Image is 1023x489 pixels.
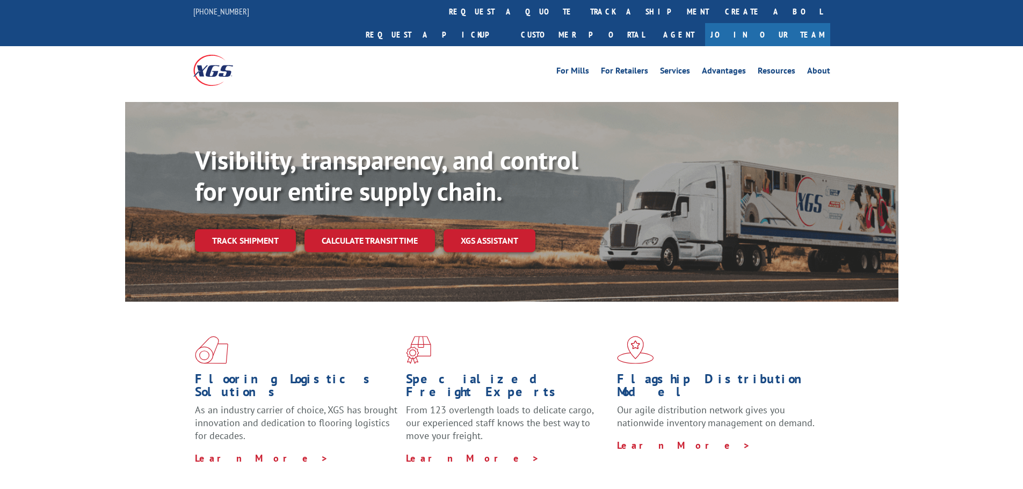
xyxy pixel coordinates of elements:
span: Our agile distribution network gives you nationwide inventory management on demand. [617,404,815,429]
a: Services [660,67,690,78]
h1: Flooring Logistics Solutions [195,373,398,404]
a: Request a pickup [358,23,513,46]
a: Learn More > [406,452,540,464]
img: xgs-icon-total-supply-chain-intelligence-red [195,336,228,364]
a: Learn More > [617,439,751,451]
a: Resources [758,67,795,78]
a: Agent [652,23,705,46]
span: As an industry carrier of choice, XGS has brought innovation and dedication to flooring logistics... [195,404,397,442]
a: For Retailers [601,67,648,78]
a: About [807,67,830,78]
p: From 123 overlength loads to delicate cargo, our experienced staff knows the best way to move you... [406,404,609,451]
a: Advantages [702,67,746,78]
a: Learn More > [195,452,329,464]
img: xgs-icon-focused-on-flooring-red [406,336,431,364]
h1: Flagship Distribution Model [617,373,820,404]
a: Join Our Team [705,23,830,46]
b: Visibility, transparency, and control for your entire supply chain. [195,143,578,208]
a: Customer Portal [513,23,652,46]
a: For Mills [556,67,589,78]
a: Track shipment [195,229,296,252]
img: xgs-icon-flagship-distribution-model-red [617,336,654,364]
a: [PHONE_NUMBER] [193,6,249,17]
h1: Specialized Freight Experts [406,373,609,404]
a: Calculate transit time [304,229,435,252]
a: XGS ASSISTANT [444,229,535,252]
